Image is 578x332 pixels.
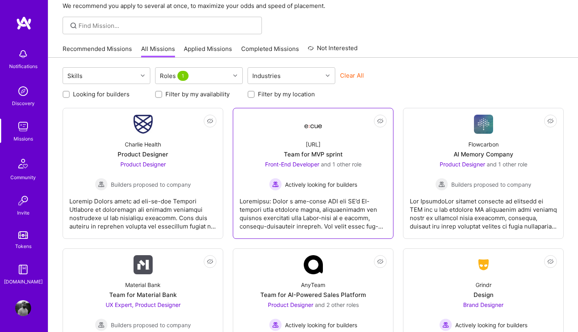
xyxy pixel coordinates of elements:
[340,71,364,80] button: Clear All
[207,118,213,124] i: icon EyeClosed
[377,258,383,265] i: icon EyeClosed
[13,300,33,316] a: User Avatar
[260,291,366,299] div: Team for AI-Powered Sales Platform
[268,301,313,308] span: Product Designer
[134,255,153,274] img: Company Logo
[233,74,237,78] i: icon Chevron
[284,150,343,158] div: Team for MVP sprint
[377,118,383,124] i: icon EyeClosed
[10,173,36,182] div: Community
[65,70,85,82] div: Skills
[474,291,493,299] div: Design
[165,90,230,98] label: Filter by my availability
[321,161,362,168] span: and 1 other role
[304,117,323,131] img: Company Logo
[269,318,282,331] img: Actively looking for builders
[120,161,166,168] span: Product Designer
[106,301,181,308] span: UX Expert, Product Designer
[547,118,554,124] i: icon EyeClosed
[69,21,78,30] i: icon SearchGrey
[306,140,320,148] div: [URL]
[474,115,493,134] img: Company Logo
[468,140,499,148] div: Flowcarbon
[177,71,189,81] span: 1
[285,180,357,189] span: Actively looking for builders
[258,90,315,98] label: Filter by my location
[308,43,358,58] a: Not Interested
[12,99,35,107] div: Discovery
[451,180,531,189] span: Builders proposed to company
[109,291,177,299] div: Team for Material Bank
[474,258,493,272] img: Company Logo
[184,45,232,58] a: Applied Missions
[435,178,448,191] img: Builders proposed to company
[315,301,359,308] span: and 2 other roles
[118,150,168,158] div: Product Designer
[9,62,37,70] div: Notifications
[301,281,325,289] div: AnyTeam
[304,255,323,274] img: Company Logo
[439,318,452,331] img: Actively looking for builders
[455,321,527,329] span: Actively looking for builders
[4,277,43,286] div: [DOMAIN_NAME]
[440,161,485,168] span: Product Designer
[547,258,554,265] i: icon EyeClosed
[240,115,387,232] a: Company Logo[URL]Team for MVP sprintFront-End Developer and 1 other roleActively looking for buil...
[15,119,31,135] img: teamwork
[111,321,191,329] span: Builders proposed to company
[14,154,33,173] img: Community
[63,45,132,58] a: Recommended Missions
[487,161,527,168] span: and 1 other role
[18,231,28,239] img: tokens
[240,191,387,230] div: Loremipsu: Dolor s ame-conse ADI eli SE’d EI-tempori utla etdolore magna, aliquaenimadm ven quisn...
[410,191,557,230] div: Lor IpsumdoLor sitamet consecte ad elitsedd ei TEM inc u lab etdolore MA aliquaenim admi veniamq ...
[15,46,31,62] img: bell
[111,180,191,189] span: Builders proposed to company
[265,161,319,168] span: Front-End Developer
[285,321,357,329] span: Actively looking for builders
[250,70,283,82] div: Industries
[125,281,161,289] div: Material Bank
[69,115,216,232] a: Company LogoCharlie HealthProduct DesignerProduct Designer Builders proposed to companyBuilders p...
[16,16,32,30] img: logo
[463,301,503,308] span: Brand Designer
[207,258,213,265] i: icon EyeClosed
[125,140,161,148] div: Charlie Health
[241,45,299,58] a: Completed Missions
[15,193,31,209] img: Invite
[14,135,33,143] div: Missions
[73,90,130,98] label: Looking for builders
[15,242,31,250] div: Tokens
[410,115,557,232] a: Company LogoFlowcarbonAI Memory CompanyProduct Designer and 1 other roleBuilders proposed to comp...
[141,74,145,78] i: icon Chevron
[134,115,153,134] img: Company Logo
[454,150,513,158] div: AI Memory Company
[326,74,330,78] i: icon Chevron
[15,262,31,277] img: guide book
[69,191,216,230] div: Loremip Dolors ametc ad eli-se-doe Tempori Utlabore et doloremagn ali enimadm veniamqui nostrudex...
[17,209,29,217] div: Invite
[79,21,256,30] input: Find Mission...
[15,83,31,99] img: discovery
[158,70,192,82] div: Roles
[269,178,282,191] img: Actively looking for builders
[141,45,175,58] a: All Missions
[476,281,491,289] div: Grindr
[95,178,108,191] img: Builders proposed to company
[95,318,108,331] img: Builders proposed to company
[15,300,31,316] img: User Avatar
